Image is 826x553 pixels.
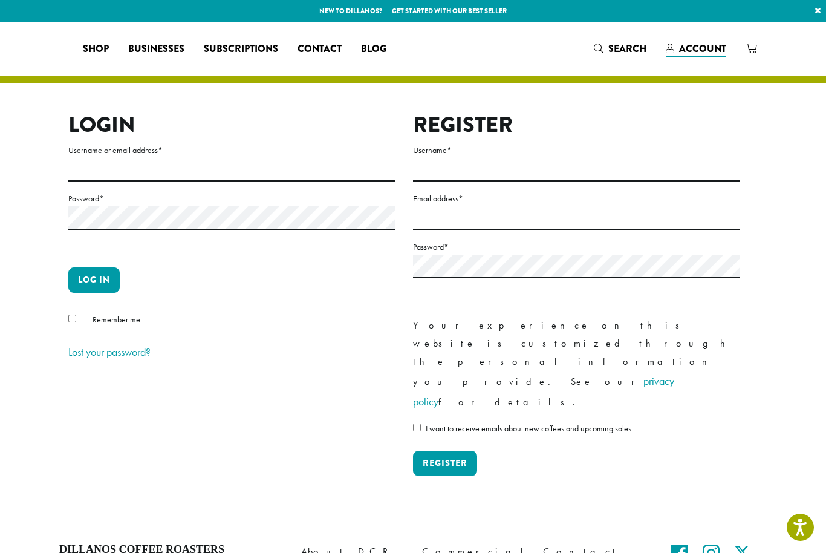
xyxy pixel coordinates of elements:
label: Username [413,143,740,158]
span: I want to receive emails about new coffees and upcoming sales. [426,423,633,434]
span: Contact [298,42,342,57]
span: Subscriptions [204,42,278,57]
label: Email address [413,191,740,206]
input: I want to receive emails about new coffees and upcoming sales. [413,424,421,431]
h2: Login [68,112,395,138]
a: Lost your password? [68,345,151,359]
span: Businesses [128,42,184,57]
button: Log in [68,267,120,293]
a: Search [584,39,656,59]
a: Get started with our best seller [392,6,507,16]
span: Remember me [93,314,140,325]
p: Your experience on this website is customized through the personal information you provide. See o... [413,316,740,412]
label: Username or email address [68,143,395,158]
a: privacy policy [413,374,674,408]
h2: Register [413,112,740,138]
span: Blog [361,42,386,57]
span: Search [608,42,646,56]
label: Password [413,240,740,255]
button: Register [413,451,477,476]
label: Password [68,191,395,206]
a: Shop [73,39,119,59]
span: Shop [83,42,109,57]
span: Account [679,42,726,56]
